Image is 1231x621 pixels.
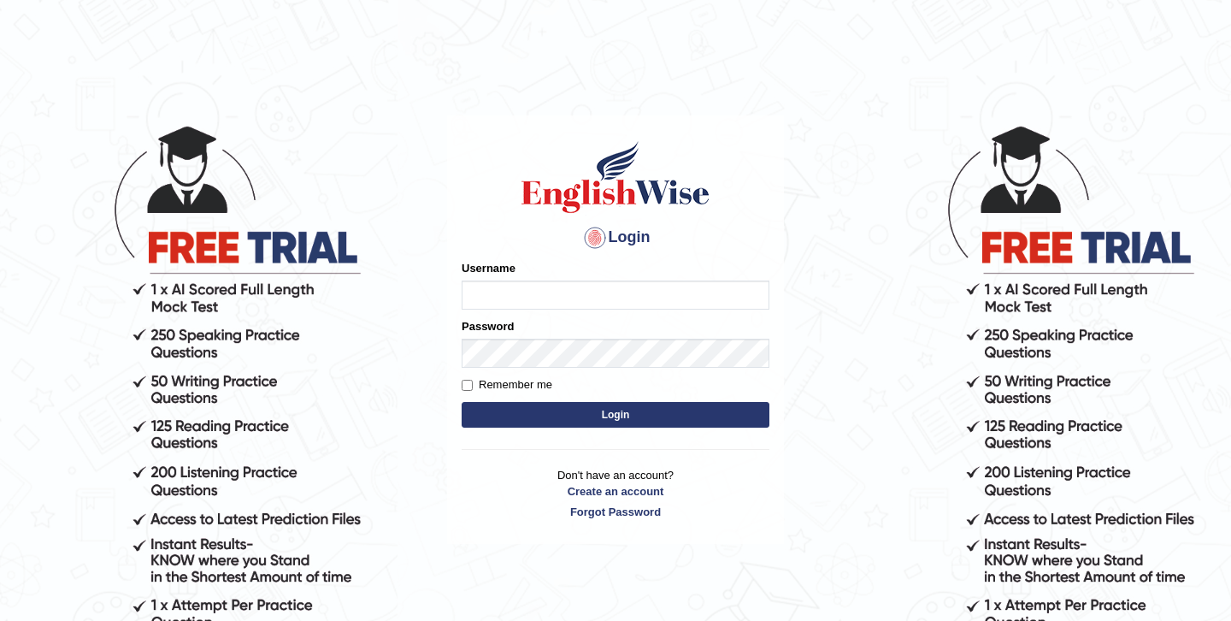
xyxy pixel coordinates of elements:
img: Logo of English Wise sign in for intelligent practice with AI [518,139,713,216]
button: Login [462,402,769,428]
label: Password [462,318,514,334]
label: Username [462,260,515,276]
label: Remember me [462,376,552,393]
a: Forgot Password [462,504,769,520]
p: Don't have an account? [462,467,769,520]
h4: Login [462,224,769,251]
input: Remember me [462,380,473,391]
a: Create an account [462,483,769,500]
